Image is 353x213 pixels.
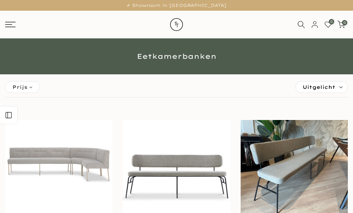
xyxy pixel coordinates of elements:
h1: Eetkamerbanken [5,53,348,60]
span: 0 [329,19,334,24]
a: 0 [337,21,345,28]
a: 0 [324,21,332,28]
img: trend-table [164,11,189,38]
span: Prijs [12,83,28,91]
label: Sorteren:Uitgelicht [296,82,347,93]
iframe: toggle-frame [1,178,35,212]
span: Uitgelicht [303,82,335,93]
span: 0 [342,20,347,25]
p: ✔ Showroom in [GEOGRAPHIC_DATA] [9,2,344,9]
